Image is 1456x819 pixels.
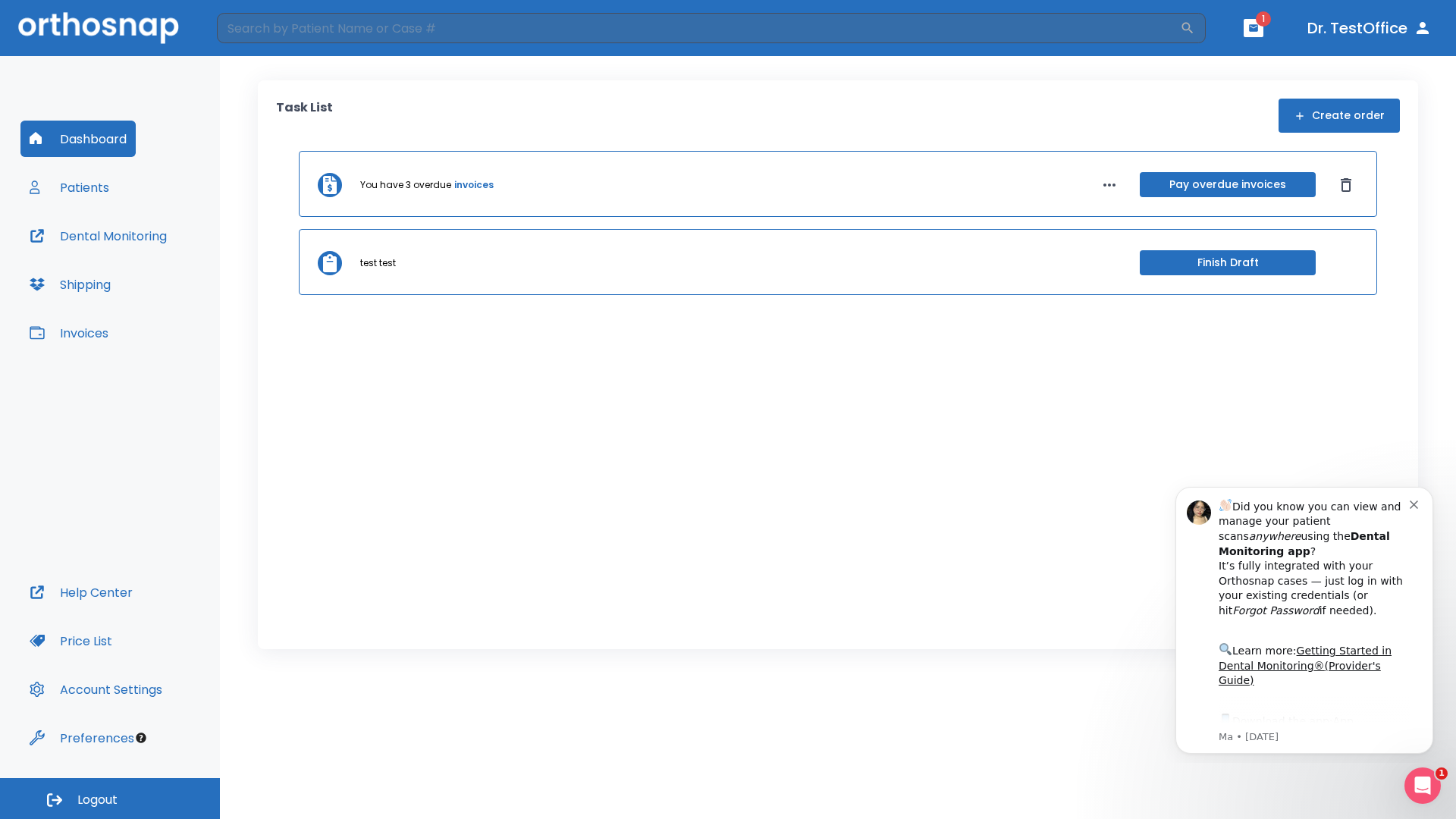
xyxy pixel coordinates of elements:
[20,121,136,157] button: Dashboard
[1436,767,1448,780] span: 1
[20,266,120,303] button: Shipping
[217,13,1180,43] input: Search by Patient Name or Case #
[1301,14,1438,42] button: Dr. TestOffice
[20,623,121,659] button: Price List
[360,178,451,192] p: You have 3 overdue
[66,238,257,315] div: Download the app: | ​ Let us know if you need help getting started!
[1279,99,1400,133] button: Create order
[1140,172,1316,197] button: Pay overdue invoices
[20,169,118,206] button: Patients
[360,256,396,270] p: test test
[257,24,269,36] button: Dismiss notification
[1256,11,1271,27] span: 1
[276,99,333,133] p: Task List
[20,720,143,756] button: Preferences
[1334,173,1358,197] button: Dismiss
[454,178,494,192] a: invoices
[66,242,201,269] a: App Store
[1404,767,1441,804] iframe: Intercom live chat
[20,671,171,708] button: Account Settings
[20,574,142,610] button: Help Center
[1140,250,1316,275] button: Finish Draft
[18,12,179,43] img: Orthosnap
[134,731,148,745] div: Tooltip anchor
[77,792,118,808] span: Logout
[20,315,118,351] button: Invoices
[20,218,176,254] button: Dental Monitoring
[66,257,257,271] p: Message from Ma, sent 7w ago
[1153,473,1456,763] iframe: Intercom notifications message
